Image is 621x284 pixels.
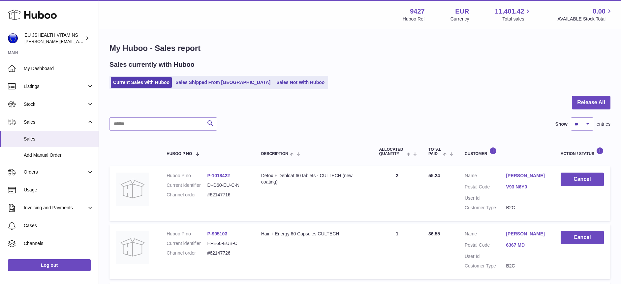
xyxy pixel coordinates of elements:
[261,173,366,185] div: Detox + Debloat 60 tablets - CULTECH (new coating)
[24,205,87,211] span: Invoicing and Payments
[24,101,87,107] span: Stock
[207,192,248,198] dd: #62147716
[207,182,248,188] dd: D+D60-EU-C-N
[116,173,149,206] img: no-photo.jpg
[207,173,230,178] a: P-1018422
[24,119,87,125] span: Sales
[502,16,532,22] span: Total sales
[167,231,207,237] dt: Huboo P no
[8,33,18,43] img: laura@jessicasepel.com
[557,16,613,22] span: AVAILABLE Stock Total
[207,240,248,247] dd: H+E60-EUB-C
[109,60,195,69] h2: Sales currently with Huboo
[465,205,506,211] dt: Customer Type
[465,242,506,250] dt: Postal Code
[506,242,547,248] a: 6367 MD
[109,43,610,54] h1: My Huboo - Sales report
[506,205,547,211] dd: B2C
[24,136,94,142] span: Sales
[506,184,547,190] a: V93 N6Y0
[24,65,94,72] span: My Dashboard
[24,187,94,193] span: Usage
[167,182,207,188] dt: Current identifier
[561,231,604,244] button: Cancel
[465,184,506,192] dt: Postal Code
[410,7,425,16] strong: 9427
[403,16,425,22] div: Huboo Ref
[207,250,248,256] dd: #62147726
[465,263,506,269] dt: Customer Type
[167,250,207,256] dt: Channel order
[555,121,568,127] label: Show
[167,152,192,156] span: Huboo P no
[167,192,207,198] dt: Channel order
[372,224,422,279] td: 1
[111,77,172,88] a: Current Sales with Huboo
[261,231,366,237] div: Hair + Energy 60 Capsules CULTECH
[274,77,327,88] a: Sales Not With Huboo
[597,121,610,127] span: entries
[506,173,547,179] a: [PERSON_NAME]
[465,231,506,239] dt: Name
[450,16,469,22] div: Currency
[379,147,405,156] span: ALLOCATED Quantity
[24,152,94,158] span: Add Manual Order
[167,240,207,247] dt: Current identifier
[561,147,604,156] div: Action / Status
[506,263,547,269] dd: B2C
[465,195,506,201] dt: User Id
[24,240,94,247] span: Channels
[428,173,440,178] span: 55.24
[561,173,604,186] button: Cancel
[465,173,506,181] dt: Name
[116,231,149,264] img: no-photo.jpg
[495,7,532,22] a: 11,401.42 Total sales
[261,152,288,156] span: Description
[24,83,87,90] span: Listings
[24,39,132,44] span: [PERSON_NAME][EMAIL_ADDRESS][DOMAIN_NAME]
[428,147,441,156] span: Total paid
[572,96,610,109] button: Release All
[428,231,440,236] span: 36.55
[372,166,422,221] td: 2
[506,231,547,237] a: [PERSON_NAME]
[24,32,84,45] div: EU JSHEALTH VITAMINS
[557,7,613,22] a: 0.00 AVAILABLE Stock Total
[167,173,207,179] dt: Huboo P no
[8,259,91,271] a: Log out
[173,77,273,88] a: Sales Shipped From [GEOGRAPHIC_DATA]
[465,253,506,260] dt: User Id
[207,231,227,236] a: P-995103
[455,7,469,16] strong: EUR
[24,169,87,175] span: Orders
[24,223,94,229] span: Cases
[465,147,547,156] div: Customer
[593,7,605,16] span: 0.00
[495,7,524,16] span: 11,401.42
